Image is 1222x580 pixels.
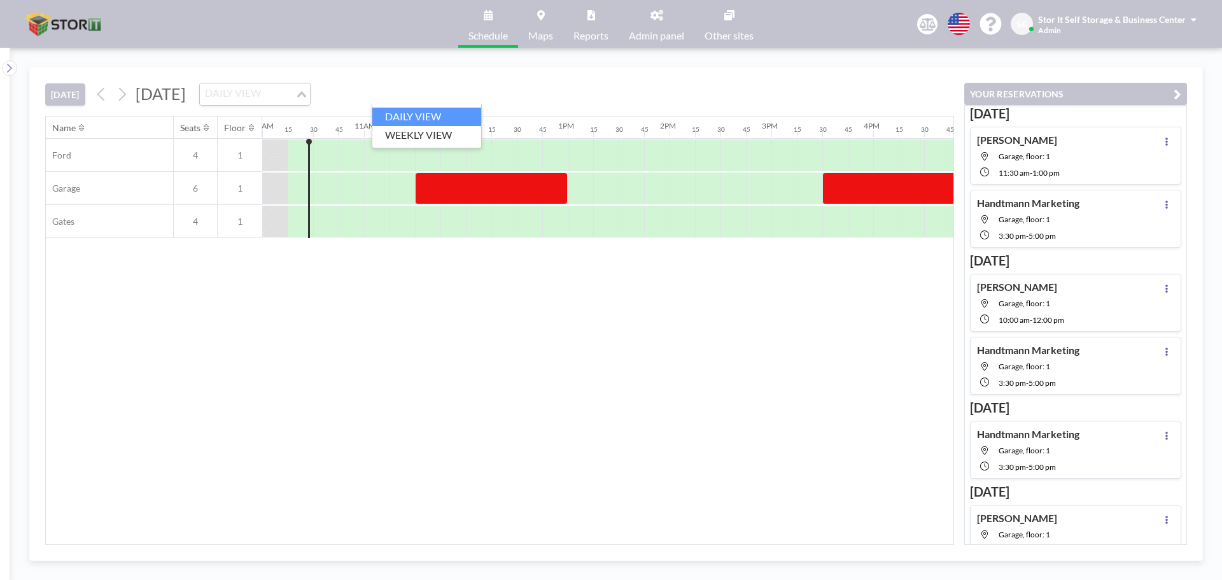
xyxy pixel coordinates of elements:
div: 45 [641,125,649,134]
div: 15 [692,125,699,134]
span: 12:00 PM [1032,315,1064,325]
span: 5:00 PM [1029,462,1056,472]
h4: [PERSON_NAME] [977,512,1057,525]
span: 10:00 AM [999,315,1030,325]
div: 2PM [660,121,676,131]
div: 30 [921,125,929,134]
li: WEEKLY VIEW [372,126,481,145]
div: 11AM [355,121,376,131]
span: 3:30 PM [999,378,1026,388]
span: Other sites [705,31,754,41]
div: 4PM [864,121,880,131]
span: - [1030,315,1032,325]
span: [DATE] [136,84,186,103]
span: 5:00 PM [1029,231,1056,241]
li: DAILY VIEW [372,108,481,126]
h4: [PERSON_NAME] [977,134,1057,146]
span: Gates [46,216,74,227]
h4: [PERSON_NAME] [977,281,1057,294]
h3: [DATE] [970,106,1181,122]
img: organization-logo [20,11,108,37]
div: 15 [794,125,801,134]
div: 30 [819,125,827,134]
div: Search for option [200,83,310,105]
h3: [DATE] [970,484,1181,500]
div: 45 [845,125,852,134]
h4: Handtmann Marketing [977,344,1079,357]
span: Maps [528,31,553,41]
span: 1 [218,216,262,227]
button: [DATE] [45,83,85,106]
div: Name [52,122,76,134]
div: 15 [488,125,496,134]
span: Garage [46,183,80,194]
span: - [1026,462,1029,472]
h4: Handtmann Marketing [977,428,1079,441]
span: Stor It Self Storage & Business Center [1038,14,1186,25]
div: 15 [590,125,598,134]
span: 1 [218,183,262,194]
span: - [1030,168,1032,178]
span: 3:30 PM [999,231,1026,241]
span: - [1026,378,1029,388]
span: 1:00 PM [1032,168,1060,178]
div: 15 [284,125,292,134]
div: 30 [717,125,725,134]
div: 45 [743,125,750,134]
div: 45 [946,125,954,134]
span: Garage, floor: 1 [999,299,1050,308]
span: 5:00 PM [1029,378,1056,388]
div: 15 [895,125,903,134]
span: 4 [174,216,217,227]
h3: [DATE] [970,400,1181,416]
div: 30 [615,125,623,134]
span: Ford [46,150,71,161]
button: YOUR RESERVATIONS [964,83,1187,105]
span: - [1026,231,1029,241]
div: 10AM [253,121,274,131]
span: 6 [174,183,217,194]
span: Garage, floor: 1 [999,215,1050,224]
span: Garage, floor: 1 [999,362,1050,371]
div: 1PM [558,121,574,131]
div: 3PM [762,121,778,131]
span: 4 [174,150,217,161]
h4: Handtmann Marketing [977,197,1079,209]
span: Reports [573,31,608,41]
span: Admin [1038,25,1061,35]
span: Garage, floor: 1 [999,446,1050,455]
div: 30 [310,125,318,134]
span: Schedule [468,31,508,41]
span: 3:30 PM [999,462,1026,472]
span: S& [1016,18,1028,30]
input: Search for option [201,86,294,103]
span: Garage, floor: 1 [999,152,1050,161]
div: 45 [539,125,547,134]
h3: [DATE] [970,253,1181,269]
span: 1 [218,150,262,161]
span: 11:30 AM [999,168,1030,178]
span: Admin panel [629,31,684,41]
div: 30 [514,125,521,134]
div: 45 [335,125,343,134]
div: Seats [180,122,200,134]
div: Floor [224,122,246,134]
span: Garage, floor: 1 [999,530,1050,539]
